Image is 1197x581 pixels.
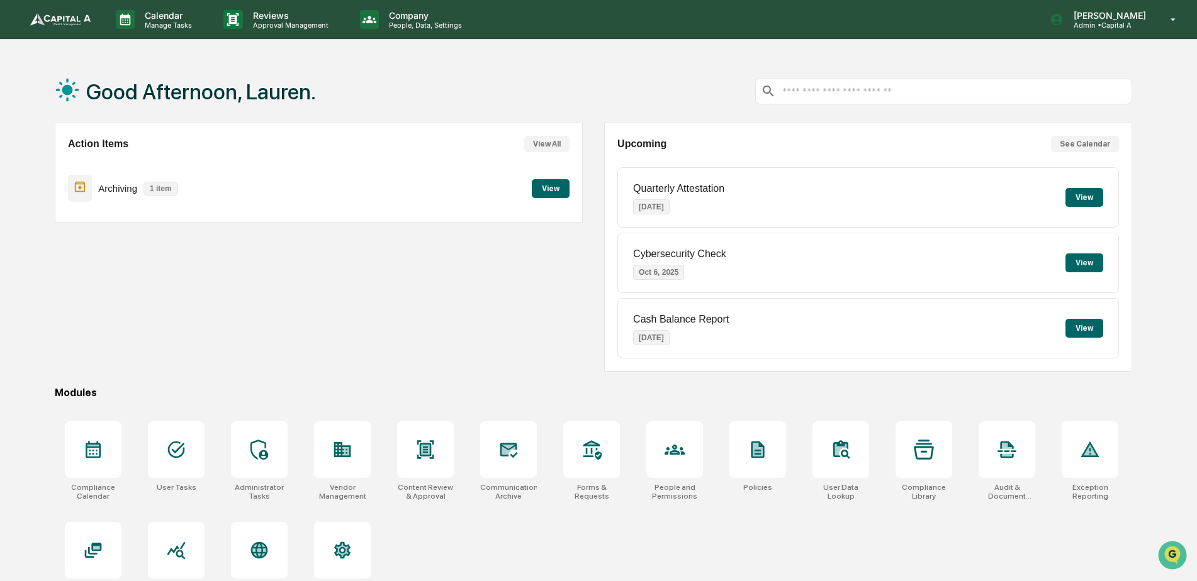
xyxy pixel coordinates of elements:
[86,79,316,104] h1: Good Afternoon, Lauren.
[13,160,23,170] div: 🖐️
[55,387,1132,399] div: Modules
[65,483,121,501] div: Compliance Calendar
[13,26,229,47] p: How can we help?
[43,96,206,109] div: Start new chat
[214,100,229,115] button: Start new chat
[1065,319,1103,338] button: View
[8,177,84,200] a: 🔎Data Lookup
[135,21,198,30] p: Manage Tasks
[125,213,152,223] span: Pylon
[1065,188,1103,207] button: View
[1064,21,1152,30] p: Admin • Capital A
[563,483,620,501] div: Forms & Requests
[1065,253,1103,272] button: View
[98,183,137,194] p: Archiving
[1064,10,1152,21] p: [PERSON_NAME]
[13,96,35,119] img: 1746055101610-c473b297-6a78-478c-a979-82029cc54cd1
[89,213,152,223] a: Powered byPylon
[135,10,198,21] p: Calendar
[379,10,468,21] p: Company
[532,182,570,194] a: View
[68,138,128,150] h2: Action Items
[104,158,156,171] span: Attestations
[646,483,703,501] div: People and Permissions
[8,153,86,176] a: 🖐️Preclearance
[43,109,159,119] div: We're available if you need us!
[633,265,684,280] p: Oct 6, 2025
[91,160,101,170] div: 🗄️
[157,483,196,492] div: User Tasks
[25,158,81,171] span: Preclearance
[13,184,23,194] div: 🔎
[812,483,869,501] div: User Data Lookup
[30,13,91,26] img: logo
[25,182,79,195] span: Data Lookup
[397,483,454,501] div: Content Review & Approval
[633,330,670,345] p: [DATE]
[1062,483,1118,501] div: Exception Reporting
[243,21,335,30] p: Approval Management
[231,483,288,501] div: Administrator Tasks
[617,138,666,150] h2: Upcoming
[896,483,952,501] div: Compliance Library
[314,483,371,501] div: Vendor Management
[1051,136,1119,152] button: See Calendar
[633,199,670,214] p: [DATE]
[86,153,161,176] a: 🗄️Attestations
[524,136,570,152] button: View All
[480,483,537,501] div: Communications Archive
[1157,539,1191,573] iframe: Open customer support
[532,179,570,198] button: View
[143,182,178,196] p: 1 item
[979,483,1035,501] div: Audit & Document Logs
[743,483,772,492] div: Policies
[633,248,726,260] p: Cybersecurity Check
[379,21,468,30] p: People, Data, Settings
[633,183,724,194] p: Quarterly Attestation
[243,10,335,21] p: Reviews
[633,314,729,325] p: Cash Balance Report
